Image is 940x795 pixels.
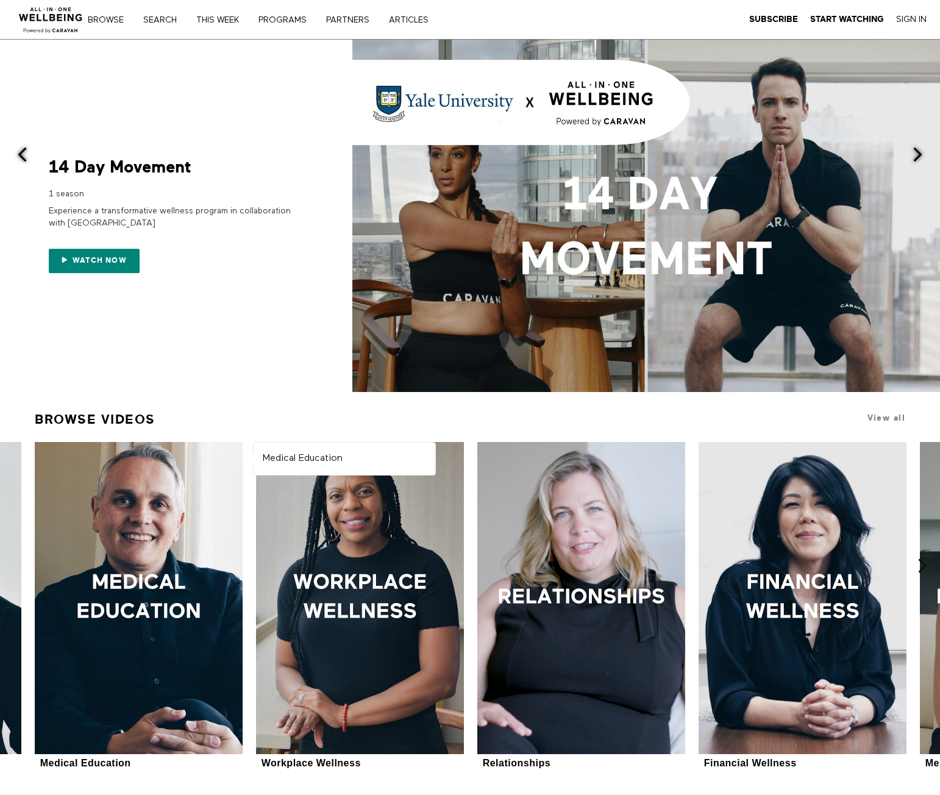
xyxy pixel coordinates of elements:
[322,16,382,24] a: PARTNERS
[84,16,137,24] a: Browse
[749,14,798,25] a: Subscribe
[40,757,131,769] div: Medical Education
[254,16,319,24] a: PROGRAMS
[192,16,252,24] a: THIS WEEK
[699,442,906,771] a: Financial WellnessFinancial Wellness
[810,14,884,25] a: Start Watching
[256,442,464,771] a: Workplace WellnessWorkplace Wellness
[385,16,441,24] a: ARTICLES
[262,757,361,769] div: Workplace Wellness
[96,13,454,26] nav: Primary
[35,442,243,771] a: Medical EducationMedical Education
[477,442,685,771] a: RelationshipsRelationships
[35,407,155,432] a: Browse Videos
[867,413,905,422] a: View all
[139,16,190,24] a: Search
[483,757,550,769] div: Relationships
[704,757,797,769] div: Financial Wellness
[896,14,927,25] a: Sign In
[263,454,343,463] strong: Medical Education
[810,15,884,24] strong: Start Watching
[749,15,798,24] strong: Subscribe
